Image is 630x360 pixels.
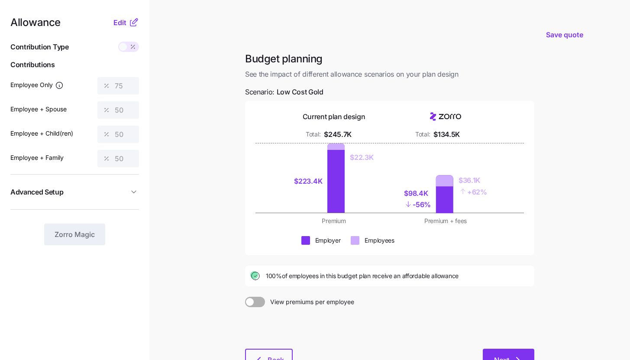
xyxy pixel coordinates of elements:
[459,175,487,186] div: $36.1K
[277,87,323,97] span: Low Cost Gold
[283,217,384,225] div: Premium
[245,87,323,97] span: Scenario:
[55,229,95,240] span: Zorro Magic
[113,17,129,28] button: Edit
[265,297,354,307] span: View premiums per employee
[459,186,487,198] div: + 62%
[10,187,64,198] span: Advanced Setup
[44,224,105,245] button: Zorro Magic
[395,217,496,225] div: Premium + fees
[10,59,139,70] span: Contributions
[10,17,61,28] span: Allowance
[113,17,126,28] span: Edit
[415,130,430,139] div: Total:
[546,29,583,40] span: Save quote
[404,198,431,210] div: - 56%
[303,111,365,122] div: Current plan design
[245,52,534,65] h1: Budget planning
[306,130,320,139] div: Total:
[315,236,341,245] div: Employer
[266,272,459,280] span: 100% of employees in this budget plan receive an affordable allowance
[324,129,352,140] div: $245.7K
[10,153,64,162] label: Employee + Family
[245,69,534,80] span: See the impact of different allowance scenarios on your plan design
[404,188,431,199] div: $98.4K
[10,42,69,52] span: Contribution Type
[365,236,394,245] div: Employees
[10,80,64,90] label: Employee Only
[294,176,322,187] div: $223.4K
[10,182,139,203] button: Advanced Setup
[10,129,73,138] label: Employee + Child(ren)
[433,129,460,140] div: $134.5K
[539,23,590,47] button: Save quote
[10,104,67,114] label: Employee + Spouse
[350,152,373,163] div: $22.3K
